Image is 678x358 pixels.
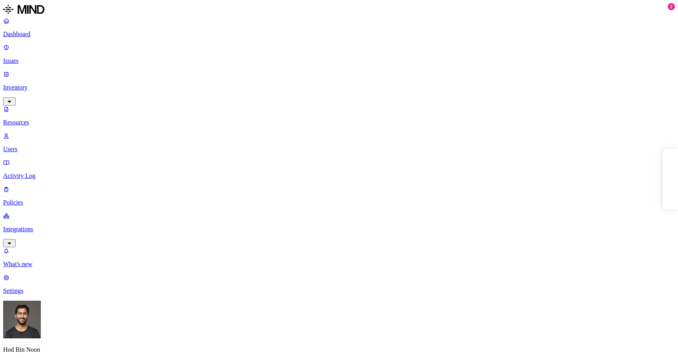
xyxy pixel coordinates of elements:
[3,119,675,126] p: Resources
[3,226,675,233] p: Integrations
[3,261,675,268] p: What's new
[668,3,675,10] div: 2
[3,3,44,16] img: MIND
[3,31,675,38] p: Dashboard
[3,84,675,91] p: Inventory
[3,57,675,64] p: Issues
[3,172,675,179] p: Activity Log
[3,146,675,153] p: Users
[3,301,41,338] img: Hod Bin Noon
[3,287,675,294] p: Settings
[3,199,675,206] p: Policies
